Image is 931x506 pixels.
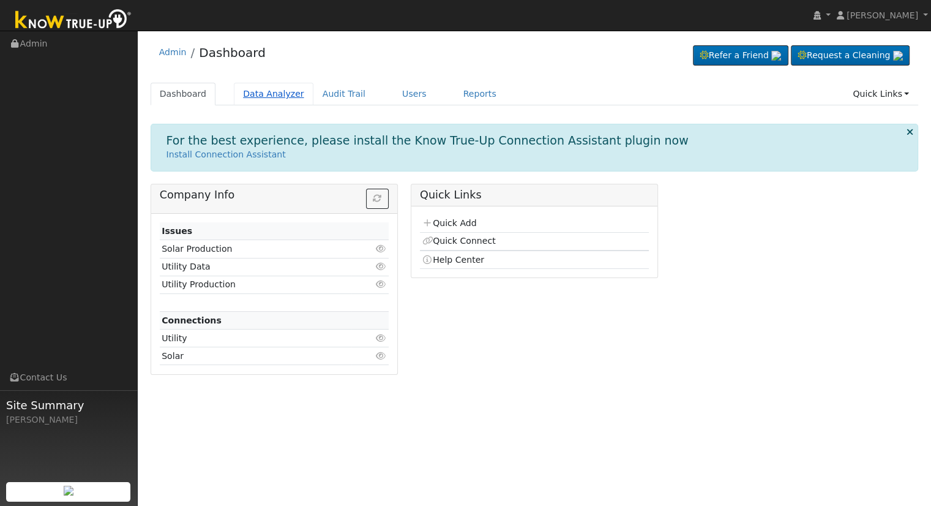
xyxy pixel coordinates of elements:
a: Audit Trail [313,83,375,105]
img: retrieve [771,51,781,61]
a: Quick Connect [422,236,495,246]
strong: Connections [162,315,222,325]
a: Quick Add [422,218,476,228]
a: Reports [454,83,506,105]
img: Know True-Up [9,7,138,34]
td: Utility Production [160,276,352,293]
strong: Issues [162,226,192,236]
a: Admin [159,47,187,57]
h1: For the best experience, please install the Know True-Up Connection Assistant plugin now [166,134,689,148]
a: Dashboard [151,83,216,105]
i: Click to view [376,352,387,360]
h5: Quick Links [420,189,649,202]
td: Solar [160,347,352,365]
td: Utility [160,330,352,347]
img: retrieve [893,51,903,61]
a: Quick Links [843,83,918,105]
i: Click to view [376,334,387,342]
td: Utility Data [160,258,352,276]
h5: Company Info [160,189,389,202]
i: Click to view [376,280,387,289]
a: Dashboard [199,45,266,60]
span: [PERSON_NAME] [847,10,918,20]
a: Help Center [422,255,484,265]
span: Site Summary [6,397,131,413]
a: Refer a Friend [693,45,788,66]
div: [PERSON_NAME] [6,413,131,426]
a: Request a Cleaning [791,45,910,66]
i: Click to view [376,244,387,253]
a: Install Connection Assistant [166,149,286,159]
a: Users [393,83,436,105]
a: Data Analyzer [234,83,313,105]
td: Solar Production [160,240,352,258]
i: Click to view [376,262,387,271]
img: retrieve [64,486,73,496]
